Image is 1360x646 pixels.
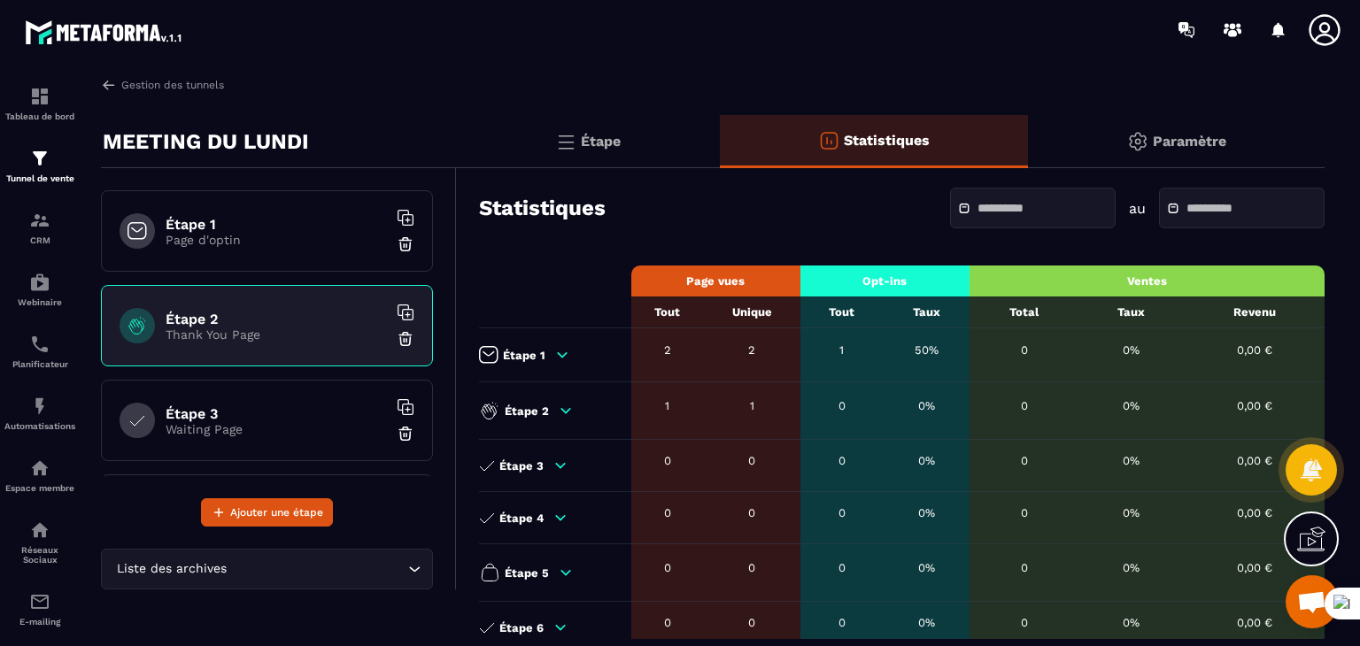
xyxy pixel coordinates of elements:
th: Page vues [631,265,800,296]
img: formation [29,148,50,169]
div: 0,00 € [1193,399,1316,412]
img: formation [29,86,50,107]
div: 0 [640,454,695,467]
a: formationformationCRM [4,196,75,258]
div: 0 [978,506,1070,519]
div: 0% [892,561,960,574]
p: Planificateur [4,359,75,369]
p: Réseaux Sociaux [4,545,75,565]
div: 0% [1087,343,1175,357]
a: emailemailE-mailing [4,578,75,640]
h6: Étape 1 [166,216,387,233]
img: automations [29,272,50,293]
th: Ventes [970,265,1325,296]
div: 0 [978,399,1070,412]
th: Opt-ins [800,265,970,296]
p: Webinaire [4,297,75,307]
p: Waiting Page [166,422,387,436]
th: Total [970,296,1079,328]
div: 0% [1087,616,1175,629]
a: schedulerschedulerPlanificateur [4,320,75,382]
div: 0 [809,399,875,412]
h6: Étape 2 [166,311,387,327]
div: 0,00 € [1193,343,1316,357]
img: automations [29,396,50,417]
a: automationsautomationsEspace membre [4,444,75,506]
div: 1 [640,399,695,412]
div: 0 [809,454,875,467]
div: 0% [892,616,960,629]
p: Automatisations [4,421,75,431]
p: Étape 3 [499,459,544,473]
img: logo [25,16,184,48]
div: Search for option [101,549,433,589]
th: Revenu [1184,296,1325,328]
h6: Étape 3 [166,405,387,422]
div: 0 [713,616,792,629]
div: 0 [640,506,695,519]
a: social-networksocial-networkRéseaux Sociaux [4,506,75,578]
div: 0% [1087,506,1175,519]
p: Page d'optin [166,233,387,247]
th: Tout [631,296,704,328]
p: MEETING DU LUNDI [103,124,309,159]
div: 0 [978,343,1070,357]
div: 0 [713,454,792,467]
div: 0% [892,399,960,412]
span: Ajouter une étape [230,504,323,521]
div: 0,00 € [1193,454,1316,467]
p: Espace membre [4,483,75,493]
img: arrow [101,77,117,93]
img: bars.0d591741.svg [555,131,576,152]
div: 0 [809,616,875,629]
div: 0% [1087,454,1175,467]
th: Unique [704,296,800,328]
div: 0 [713,506,792,519]
p: E-mailing [4,617,75,627]
img: trash [397,425,414,442]
a: Ouvrir le chat [1286,575,1339,628]
p: Statistiques [844,132,930,149]
th: Taux [1078,296,1184,328]
th: Taux [883,296,969,328]
p: Thank You Page [166,327,387,342]
a: Gestion des tunnels [101,77,224,93]
a: formationformationTunnel de vente [4,135,75,196]
p: Étape [581,133,621,150]
img: automations [29,458,50,479]
div: 2 [713,343,792,357]
img: setting-gr.5f69749f.svg [1127,131,1148,152]
div: 0 [713,561,792,574]
p: Étape 6 [499,621,544,634]
div: 0,00 € [1193,561,1316,574]
div: 1 [809,343,875,357]
a: automationsautomationsAutomatisations [4,382,75,444]
div: 2 [640,343,695,357]
div: 0 [809,561,875,574]
img: scheduler [29,334,50,355]
h3: Statistiques [479,196,606,220]
div: 0,00 € [1193,506,1316,519]
div: 50% [892,343,960,357]
img: stats-o.f719a939.svg [818,130,839,151]
div: 0 [978,616,1070,629]
div: 0 [640,616,695,629]
div: 0 [809,506,875,519]
div: 0% [1087,561,1175,574]
p: Tunnel de vente [4,173,75,183]
img: social-network [29,519,50,541]
button: Ajouter une étape [201,498,333,527]
div: 1 [713,399,792,412]
p: Étape 5 [505,566,549,580]
p: Tableau de bord [4,112,75,121]
p: Étape 1 [503,349,545,362]
img: email [29,591,50,612]
span: Liste des archives [112,559,230,579]
th: Tout [800,296,884,328]
a: automationsautomationsWebinaire [4,258,75,320]
p: CRM [4,235,75,245]
div: 0,00 € [1193,616,1316,629]
p: Paramètre [1153,133,1226,150]
input: Search for option [230,559,404,579]
a: formationformationTableau de bord [4,73,75,135]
